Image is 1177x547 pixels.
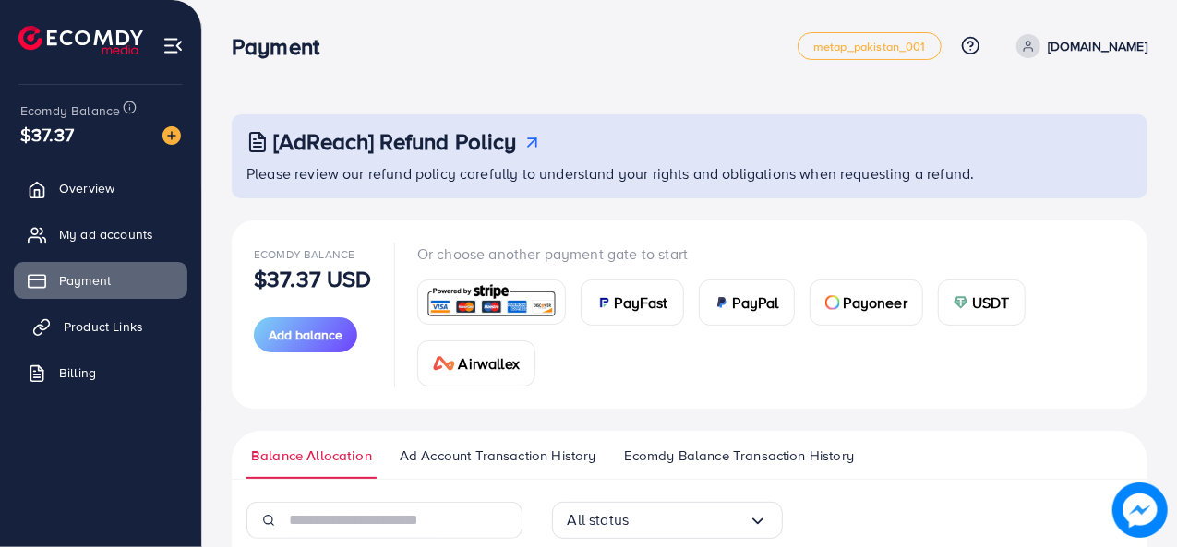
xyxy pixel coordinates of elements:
img: image [1112,482,1168,538]
img: card [596,295,611,310]
a: [DOMAIN_NAME] [1009,34,1147,58]
a: cardPayPal [699,279,795,326]
p: Please review our refund policy carefully to understand your rights and obligations when requesti... [246,162,1136,184]
span: Ecomdy Balance [20,101,120,120]
span: Airwallex [459,352,520,375]
a: metap_pakistan_001 [798,32,942,60]
span: Overview [59,179,114,197]
a: Payment [14,262,187,299]
a: Product Links [14,308,187,345]
img: card [825,295,840,310]
span: USDT [972,291,1010,314]
a: cardPayoneer [810,279,923,326]
button: Add balance [254,317,357,352]
h3: [AdReach] Refund Policy [273,128,517,155]
a: My ad accounts [14,216,187,253]
img: card [433,356,455,371]
span: Payment [59,271,111,290]
img: logo [18,26,143,54]
span: PayPal [733,291,779,314]
div: Search for option [552,502,783,539]
span: metap_pakistan_001 [813,41,926,53]
p: $37.37 USD [254,268,372,290]
img: menu [162,35,184,56]
a: cardPayFast [581,279,684,326]
a: card [417,279,566,325]
p: [DOMAIN_NAME] [1048,35,1147,57]
img: image [162,126,181,145]
img: card [424,282,559,322]
span: My ad accounts [59,225,153,244]
span: Ecomdy Balance [254,246,354,262]
span: PayFast [615,291,668,314]
a: Billing [14,354,187,391]
span: Ecomdy Balance Transaction History [624,446,854,466]
span: Billing [59,363,96,382]
h3: Payment [232,33,334,60]
span: All status [568,505,630,534]
p: Or choose another payment gate to start [417,243,1125,265]
img: card [954,295,968,310]
span: Add balance [269,326,342,344]
span: $37.37 [20,121,74,148]
a: cardUSDT [938,279,1026,326]
span: Payoneer [844,291,907,314]
span: Balance Allocation [251,446,372,466]
a: cardAirwallex [417,340,535,386]
input: Search for option [629,505,748,534]
span: Ad Account Transaction History [400,446,596,466]
span: Product Links [64,317,143,336]
a: Overview [14,170,187,207]
img: card [715,295,729,310]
